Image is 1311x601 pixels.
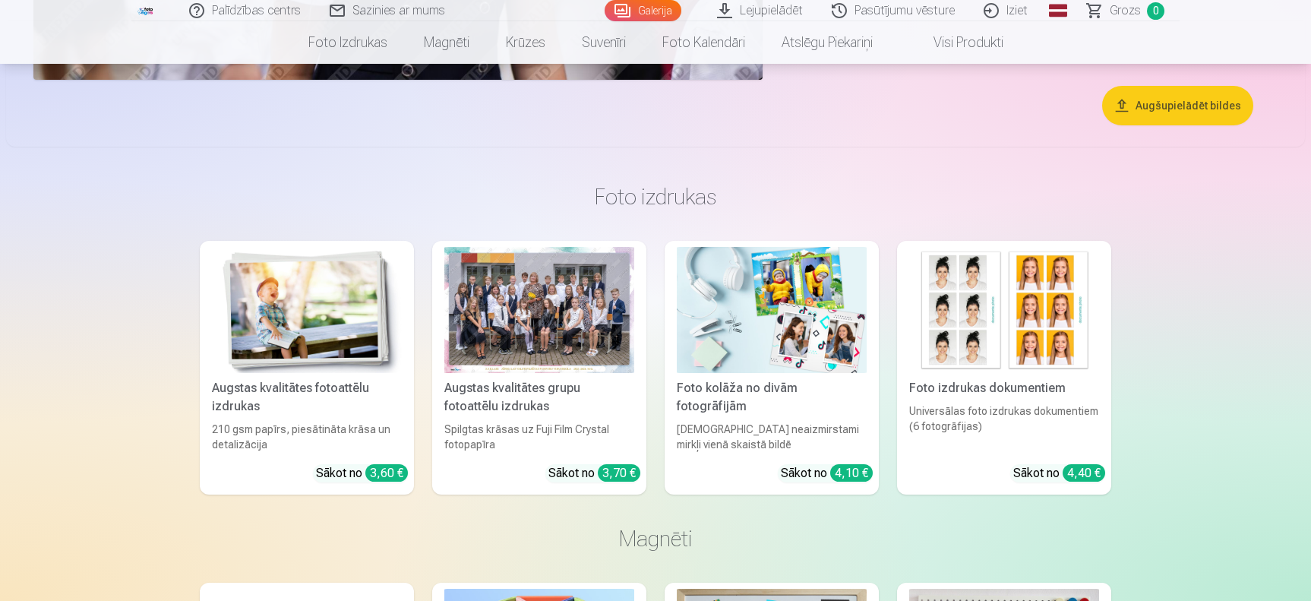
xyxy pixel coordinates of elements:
button: Augšupielādēt bildes [1102,86,1253,125]
h3: Magnēti [212,525,1099,552]
img: Foto izdrukas dokumentiem [909,247,1099,374]
a: Foto izdrukas dokumentiemFoto izdrukas dokumentiemUniversālas foto izdrukas dokumentiem (6 fotogr... [897,241,1111,495]
div: 210 gsm papīrs, piesātināta krāsa un detalizācija [206,422,408,452]
span: Grozs [1110,2,1141,20]
a: Foto kalendāri [644,21,763,64]
a: Augstas kvalitātes fotoattēlu izdrukasAugstas kvalitātes fotoattēlu izdrukas210 gsm papīrs, piesā... [200,241,414,495]
div: Foto izdrukas dokumentiem [903,379,1105,397]
a: Krūzes [488,21,564,64]
div: Sākot no [781,464,873,482]
a: Visi produkti [891,21,1022,64]
div: Augstas kvalitātes fotoattēlu izdrukas [206,379,408,416]
div: Sākot no [316,464,408,482]
h3: Foto izdrukas [212,183,1099,210]
div: 3,70 € [598,464,640,482]
div: 4,40 € [1063,464,1105,482]
a: Augstas kvalitātes grupu fotoattēlu izdrukasSpilgtas krāsas uz Fuji Film Crystal fotopapīraSākot ... [432,241,646,495]
a: Foto kolāža no divām fotogrāfijāmFoto kolāža no divām fotogrāfijām[DEMOGRAPHIC_DATA] neaizmirstam... [665,241,879,495]
span: 0 [1147,2,1164,20]
div: [DEMOGRAPHIC_DATA] neaizmirstami mirkļi vienā skaistā bildē [671,422,873,452]
a: Foto izdrukas [290,21,406,64]
div: Sākot no [548,464,640,482]
div: 4,10 € [830,464,873,482]
a: Magnēti [406,21,488,64]
div: Augstas kvalitātes grupu fotoattēlu izdrukas [438,379,640,416]
img: Augstas kvalitātes fotoattēlu izdrukas [212,247,402,374]
div: Universālas foto izdrukas dokumentiem (6 fotogrāfijas) [903,403,1105,452]
img: Foto kolāža no divām fotogrāfijām [677,247,867,374]
a: Atslēgu piekariņi [763,21,891,64]
div: Foto kolāža no divām fotogrāfijām [671,379,873,416]
div: 3,60 € [365,464,408,482]
a: Suvenīri [564,21,644,64]
div: Sākot no [1013,464,1105,482]
div: Spilgtas krāsas uz Fuji Film Crystal fotopapīra [438,422,640,452]
img: /fa3 [137,6,154,15]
